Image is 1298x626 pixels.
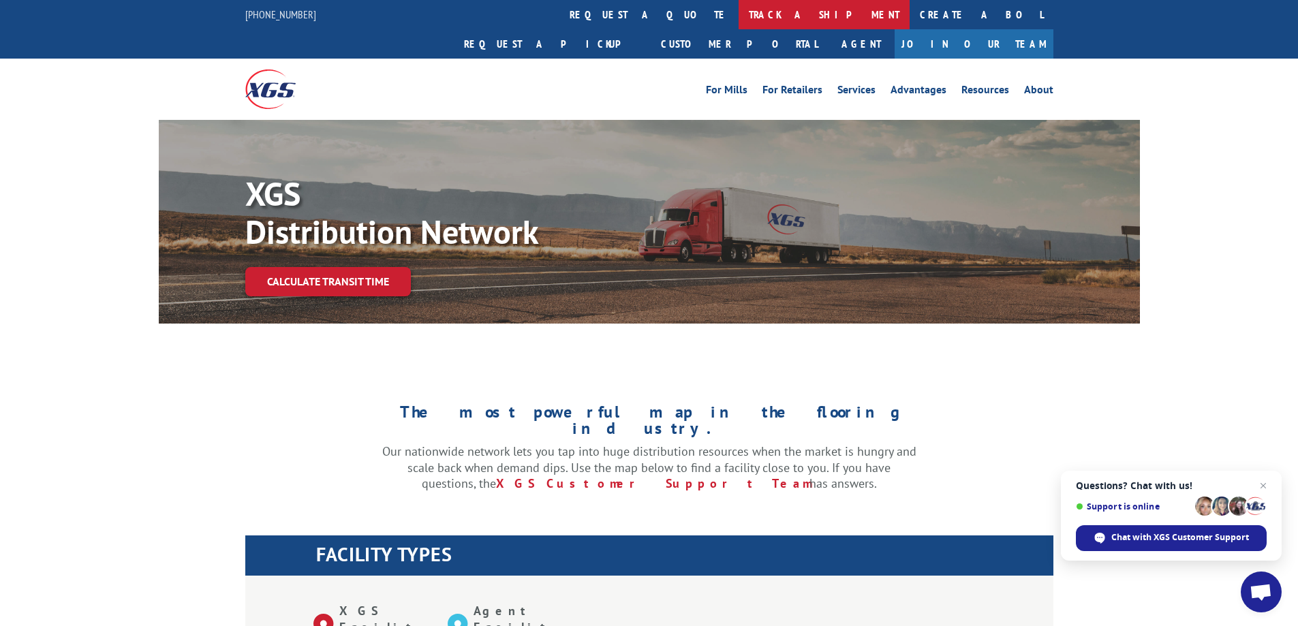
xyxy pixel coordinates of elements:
[382,443,916,492] p: Our nationwide network lets you tap into huge distribution resources when the market is hungry an...
[316,545,1053,571] h1: FACILITY TYPES
[1076,480,1267,491] span: Questions? Chat with us!
[245,267,411,296] a: Calculate transit time
[891,84,946,99] a: Advantages
[382,404,916,443] h1: The most powerful map in the flooring industry.
[245,174,654,251] p: XGS Distribution Network
[706,84,747,99] a: For Mills
[454,29,651,59] a: Request a pickup
[1076,501,1190,512] span: Support is online
[1024,84,1053,99] a: About
[1241,572,1282,612] a: Open chat
[1076,525,1267,551] span: Chat with XGS Customer Support
[245,7,316,21] a: [PHONE_NUMBER]
[1111,531,1249,544] span: Chat with XGS Customer Support
[496,475,809,491] a: XGS Customer Support Team
[895,29,1053,59] a: Join Our Team
[837,84,876,99] a: Services
[651,29,828,59] a: Customer Portal
[828,29,895,59] a: Agent
[961,84,1009,99] a: Resources
[762,84,822,99] a: For Retailers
